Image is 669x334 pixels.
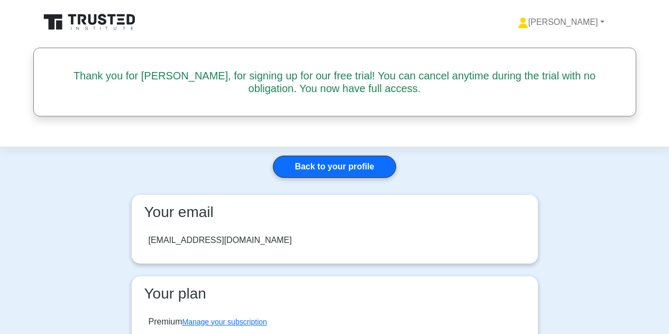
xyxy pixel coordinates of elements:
[140,285,529,303] h3: Your plan
[57,69,612,95] h5: Thank you for [PERSON_NAME], for signing up for our free trial! You can cancel anytime during the...
[182,318,267,326] a: Manage your subscription
[492,12,630,33] a: [PERSON_NAME]
[149,315,267,328] div: Premium
[149,234,292,247] div: [EMAIL_ADDRESS][DOMAIN_NAME]
[140,203,529,221] h3: Your email
[273,156,396,178] a: Back to your profile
